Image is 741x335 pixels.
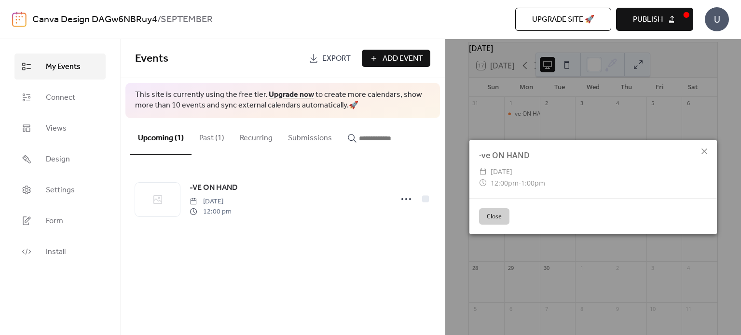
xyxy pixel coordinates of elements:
span: Upgrade site 🚀 [532,14,594,26]
span: - [519,178,521,188]
a: Connect [14,84,106,110]
a: Form [14,208,106,234]
span: 12:00pm [491,178,519,188]
button: Recurring [232,118,280,154]
a: Canva Design DAGw6NBRuy4 [32,11,157,29]
img: logo [12,12,27,27]
div: U [705,7,729,31]
a: Upgrade now [269,87,314,102]
span: Settings [46,185,75,196]
button: Upgrade site 🚀 [515,8,611,31]
span: Install [46,246,66,258]
a: My Events [14,54,106,80]
button: Publish [616,8,693,31]
span: 12:00 pm [190,207,232,217]
div: -ve ON HAND [469,149,717,161]
span: Form [46,215,63,227]
a: Export [302,50,358,67]
span: Views [46,123,67,134]
span: [DATE] [491,166,512,177]
a: Design [14,146,106,172]
div: ​ [479,166,487,177]
a: Settings [14,177,106,203]
span: Export [322,53,351,65]
button: Close [479,208,509,225]
span: Publish [633,14,663,26]
a: Install [14,239,106,265]
span: Events [135,48,168,69]
b: SEPTEMBER [161,11,213,29]
span: Add Event [383,53,423,65]
button: Add Event [362,50,430,67]
button: Upcoming (1) [130,118,192,155]
b: / [157,11,161,29]
a: Views [14,115,106,141]
span: My Events [46,61,81,73]
span: 1:00pm [521,178,545,188]
span: [DATE] [190,197,232,207]
button: Submissions [280,118,340,154]
span: This site is currently using the free tier. to create more calendars, show more than 10 events an... [135,90,430,111]
button: Past (1) [192,118,232,154]
span: Design [46,154,70,165]
a: -VE ON HAND [190,182,237,194]
div: ​ [479,177,487,189]
span: Connect [46,92,75,104]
